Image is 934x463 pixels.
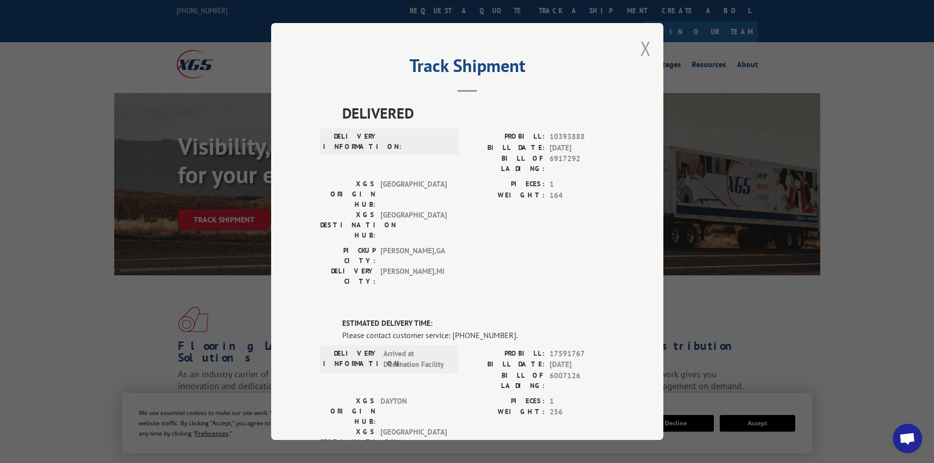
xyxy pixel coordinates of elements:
[320,266,376,287] label: DELIVERY CITY:
[467,143,545,154] label: BILL DATE:
[380,245,447,266] span: [PERSON_NAME] , GA
[893,424,922,453] a: Open chat
[550,348,614,360] span: 17591767
[320,59,614,77] h2: Track Shipment
[467,407,545,418] label: WEIGHT:
[467,131,545,143] label: PROBILL:
[380,427,447,458] span: [GEOGRAPHIC_DATA]
[550,396,614,407] span: 1
[550,131,614,143] span: 10393888
[380,210,447,241] span: [GEOGRAPHIC_DATA]
[467,348,545,360] label: PROBILL:
[550,153,614,174] span: 6917292
[550,190,614,201] span: 164
[320,179,376,210] label: XGS ORIGIN HUB:
[550,407,614,418] span: 256
[550,370,614,391] span: 6007126
[467,179,545,190] label: PIECES:
[320,427,376,458] label: XGS DESTINATION HUB:
[380,179,447,210] span: [GEOGRAPHIC_DATA]
[320,210,376,241] label: XGS DESTINATION HUB:
[383,348,450,370] span: Arrived at Destination Facility
[640,35,651,61] button: Close modal
[380,266,447,287] span: [PERSON_NAME] , MI
[320,396,376,427] label: XGS ORIGIN HUB:
[467,359,545,370] label: BILL DATE:
[550,359,614,370] span: [DATE]
[320,245,376,266] label: PICKUP CITY:
[380,396,447,427] span: DAYTON
[467,396,545,407] label: PIECES:
[342,318,614,329] label: ESTIMATED DELIVERY TIME:
[342,102,614,124] span: DELIVERED
[323,131,379,152] label: DELIVERY INFORMATION:
[467,370,545,391] label: BILL OF LADING:
[467,190,545,201] label: WEIGHT:
[550,179,614,190] span: 1
[342,329,614,341] div: Please contact customer service: [PHONE_NUMBER].
[467,153,545,174] label: BILL OF LADING:
[550,143,614,154] span: [DATE]
[323,348,379,370] label: DELIVERY INFORMATION:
